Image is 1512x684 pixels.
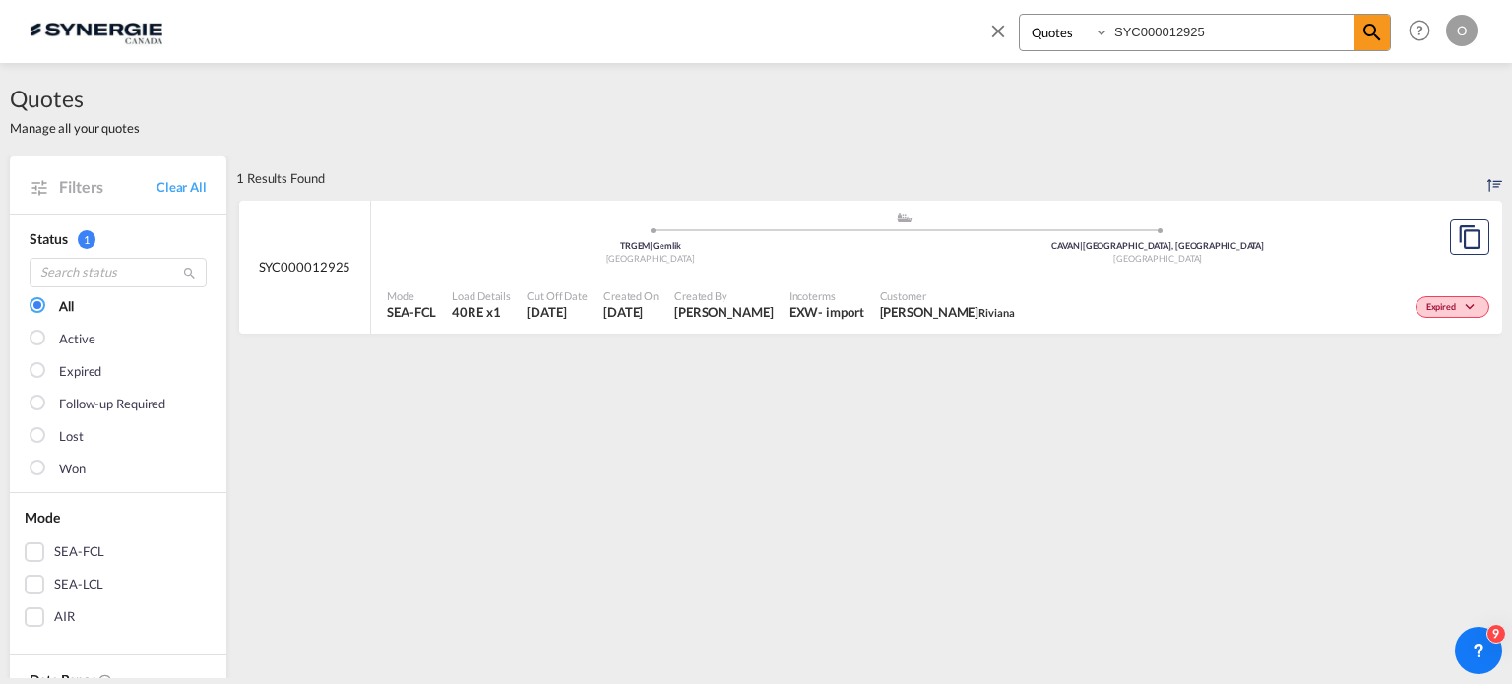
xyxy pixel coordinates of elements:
span: Help [1403,14,1436,47]
span: | [650,240,653,251]
span: icon-magnify [1354,15,1390,50]
input: Enter Quotation Number [1109,15,1354,49]
div: - import [818,303,863,321]
div: EXW import [789,303,864,321]
md-icon: icon-magnify [182,266,197,280]
md-checkbox: AIR [25,607,212,627]
md-icon: icon-magnify [1360,21,1384,44]
div: AIR [54,607,75,627]
div: 1 Results Found [236,156,325,200]
span: Status [30,230,67,247]
span: Manage all your quotes [10,119,140,137]
span: 3 Jul 2025 [527,303,588,321]
span: Mode [387,288,436,303]
span: Mode [25,509,60,526]
span: Filters [59,176,157,198]
span: 1 [78,230,95,249]
div: SEA-LCL [54,575,103,594]
span: [GEOGRAPHIC_DATA] [606,253,695,264]
md-checkbox: SEA-LCL [25,575,212,594]
span: Yassine Cherkaoui Riviana [880,303,1015,321]
span: Quotes [10,83,140,114]
div: Won [59,460,86,479]
div: Sort by: Created On [1487,156,1502,200]
span: CAVAN [GEOGRAPHIC_DATA], [GEOGRAPHIC_DATA] [1051,240,1264,251]
div: O [1446,15,1478,46]
span: SEA-FCL [387,303,436,321]
div: Lost [59,427,84,447]
md-icon: assets/icons/custom/ship-fill.svg [893,213,916,222]
div: Active [59,330,94,349]
span: TRGEM Gemlik [620,240,681,251]
button: Copy Quote [1450,219,1489,255]
div: SEA-FCL [54,542,104,562]
div: EXW [789,303,819,321]
md-icon: icon-close [987,20,1009,41]
span: Created On [603,288,659,303]
div: SYC000012925 assets/icons/custom/ship-fill.svgassets/icons/custom/roll-o-plane.svgOriginGemlik Tu... [239,201,1502,335]
span: SYC000012925 [259,258,351,276]
span: Incoterms [789,288,864,303]
span: [GEOGRAPHIC_DATA] [1113,253,1202,264]
img: 1f56c880d42311ef80fc7dca854c8e59.png [30,9,162,53]
md-icon: assets/icons/custom/copyQuote.svg [1458,225,1481,249]
span: Customer [880,288,1015,303]
div: Status 1 [30,229,207,249]
md-icon: icon-chevron-down [1461,302,1484,313]
input: Search status [30,258,207,287]
span: 40RE x 1 [452,303,511,321]
div: All [59,297,74,317]
span: Created By [674,288,774,303]
div: Help [1403,14,1446,49]
a: Clear All [157,178,207,196]
span: Expired [1426,301,1461,315]
span: icon-close [987,14,1019,61]
md-checkbox: SEA-FCL [25,542,212,562]
span: Karen Mercier [674,303,774,321]
span: Cut Off Date [527,288,588,303]
div: Change Status Here [1416,296,1489,318]
span: 3 Jul 2025 [603,303,659,321]
span: | [1080,240,1083,251]
div: Expired [59,362,101,382]
span: Load Details [452,288,511,303]
span: Riviana [978,306,1014,319]
div: Follow-up Required [59,395,165,414]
